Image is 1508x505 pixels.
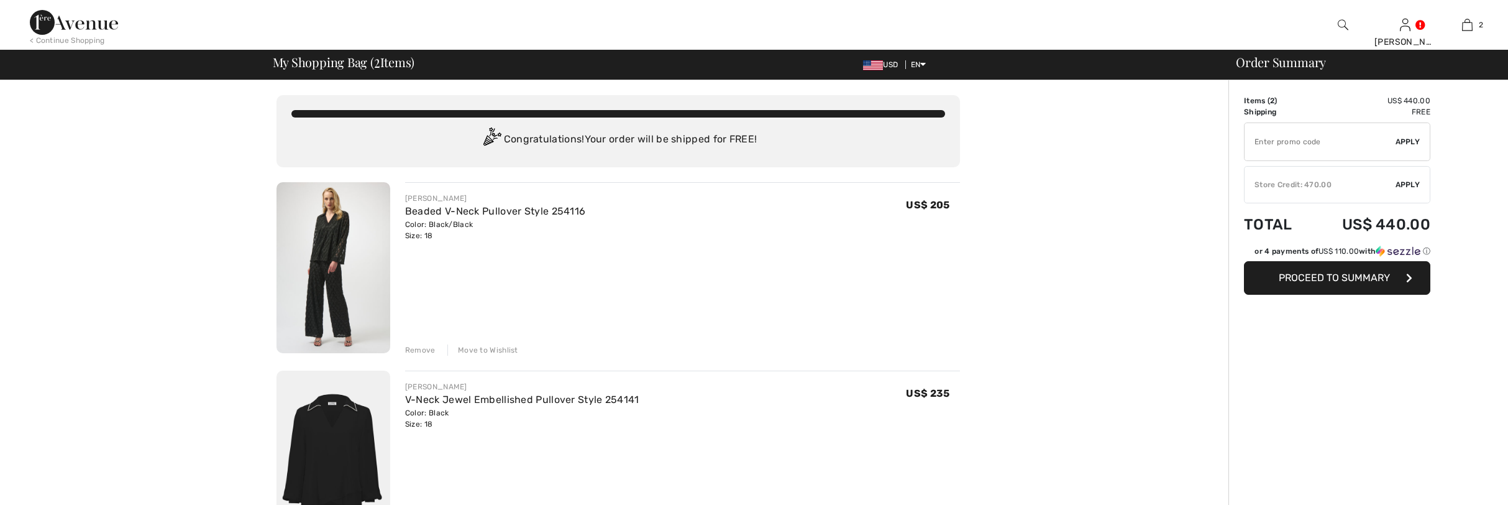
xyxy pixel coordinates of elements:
[1221,56,1501,68] div: Order Summary
[1396,136,1420,147] span: Apply
[405,407,639,430] div: Color: Black Size: 18
[1270,96,1274,105] span: 2
[30,10,118,35] img: 1ère Avenue
[1318,247,1359,256] span: US$ 110.00
[906,387,949,399] span: US$ 235
[1479,19,1483,30] span: 2
[405,394,639,405] a: V-Neck Jewel Embellished Pullover Style 254141
[1462,17,1473,32] img: My Bag
[405,381,639,392] div: [PERSON_NAME]
[273,56,415,68] span: My Shopping Bag ( Items)
[479,127,504,152] img: Congratulation2.svg
[1374,35,1435,49] div: [PERSON_NAME]
[1244,203,1310,246] td: Total
[405,193,586,204] div: [PERSON_NAME]
[1396,179,1420,190] span: Apply
[1244,261,1430,295] button: Proceed to Summary
[1244,106,1310,118] td: Shipping
[1279,272,1390,284] span: Proceed to Summary
[863,60,903,69] span: USD
[1244,95,1310,106] td: Items ( )
[1376,246,1420,257] img: Sezzle
[276,182,390,353] img: Beaded V-Neck Pullover Style 254116
[291,127,945,152] div: Congratulations! Your order will be shipped for FREE!
[1400,19,1410,30] a: Sign In
[1310,203,1430,246] td: US$ 440.00
[863,60,883,70] img: US Dollar
[405,205,586,217] a: Beaded V-Neck Pullover Style 254116
[1310,95,1430,106] td: US$ 440.00
[1400,17,1410,32] img: My Info
[30,35,105,46] div: < Continue Shopping
[906,199,949,211] span: US$ 205
[1338,17,1348,32] img: search the website
[1245,123,1396,160] input: Promo code
[1310,106,1430,118] td: Free
[1245,179,1396,190] div: Store Credit: 470.00
[1437,17,1497,32] a: 2
[911,60,926,69] span: EN
[405,219,586,241] div: Color: Black/Black Size: 18
[374,53,380,69] span: 2
[405,345,436,356] div: Remove
[447,345,518,356] div: Move to Wishlist
[1244,246,1430,261] div: or 4 payments ofUS$ 110.00withSezzle Click to learn more about Sezzle
[1254,246,1430,257] div: or 4 payments of with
